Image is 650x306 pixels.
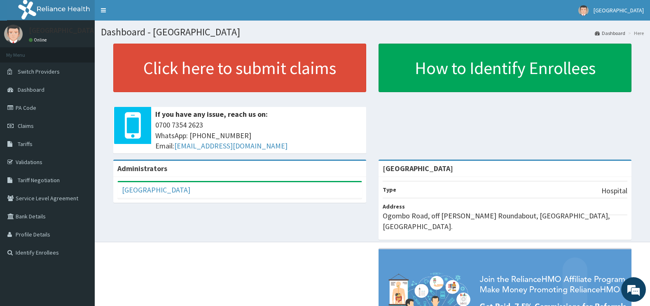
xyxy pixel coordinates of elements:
img: User Image [4,25,23,43]
p: Hospital [601,185,627,196]
img: User Image [578,5,589,16]
span: Claims [18,122,34,130]
b: Administrators [117,164,167,173]
p: [GEOGRAPHIC_DATA] [29,27,97,34]
a: [GEOGRAPHIC_DATA] [122,185,190,195]
b: Type [383,186,396,193]
span: Tariff Negotiation [18,176,60,184]
span: Switch Providers [18,68,60,75]
a: Click here to submit claims [113,44,366,92]
span: Tariffs [18,140,33,148]
h1: Dashboard - [GEOGRAPHIC_DATA] [101,27,644,37]
b: Address [383,203,405,210]
li: Here [626,30,644,37]
span: Dashboard [18,86,44,93]
a: Dashboard [595,30,625,37]
strong: [GEOGRAPHIC_DATA] [383,164,453,173]
b: If you have any issue, reach us on: [155,109,268,119]
a: Online [29,37,49,43]
span: 0700 7354 2623 WhatsApp: [PHONE_NUMBER] Email: [155,120,362,151]
p: Ogombo Road, off [PERSON_NAME] Roundabout, [GEOGRAPHIC_DATA], [GEOGRAPHIC_DATA]. [383,211,627,232]
span: [GEOGRAPHIC_DATA] [594,7,644,14]
a: [EMAIL_ADDRESS][DOMAIN_NAME] [174,141,288,151]
a: How to Identify Enrollees [379,44,631,92]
